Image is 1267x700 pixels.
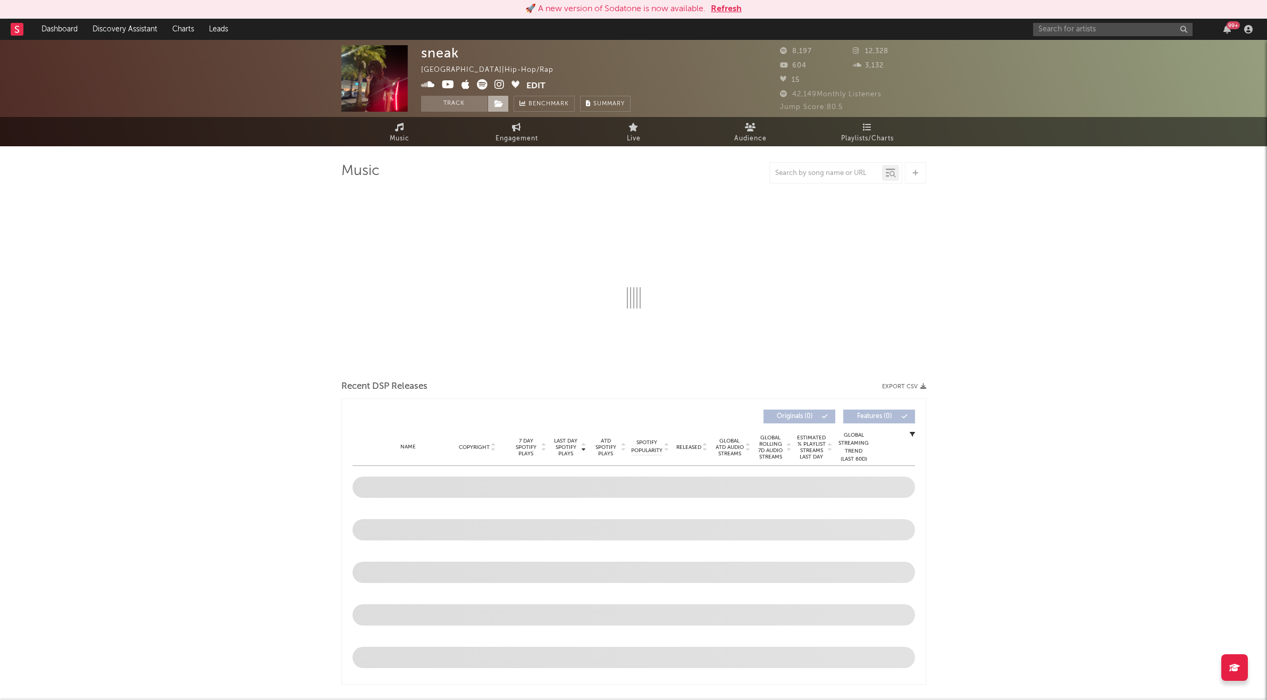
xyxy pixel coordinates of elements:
[374,443,443,451] div: Name
[421,64,566,77] div: [GEOGRAPHIC_DATA] | Hip-Hop/Rap
[421,96,488,112] button: Track
[526,79,546,93] button: Edit
[780,48,812,55] span: 8,197
[676,444,701,451] span: Released
[458,117,575,146] a: Engagement
[770,169,882,178] input: Search by song name or URL
[496,132,538,145] span: Engagement
[459,444,490,451] span: Copyright
[756,435,785,460] span: Global Rolling 7D Audio Streams
[631,439,662,455] span: Spotify Popularity
[770,413,819,420] span: Originals ( 0 )
[341,117,458,146] a: Music
[1223,25,1231,34] button: 99+
[390,132,409,145] span: Music
[34,19,85,40] a: Dashboard
[202,19,236,40] a: Leads
[763,410,835,423] button: Originals(0)
[780,104,843,111] span: Jump Score: 80.5
[809,117,926,146] a: Playlists/Charts
[843,410,915,423] button: Features(0)
[882,384,926,390] button: Export CSV
[692,117,809,146] a: Audience
[1033,23,1193,36] input: Search for artists
[85,19,165,40] a: Discovery Assistant
[627,132,641,145] span: Live
[528,98,569,111] span: Benchmark
[165,19,202,40] a: Charts
[838,431,870,463] div: Global Streaming Trend (Last 60D)
[715,438,744,457] span: Global ATD Audio Streams
[780,91,882,98] span: 42,149 Monthly Listeners
[580,96,631,112] button: Summary
[552,438,580,457] span: Last Day Spotify Plays
[841,132,894,145] span: Playlists/Charts
[780,77,800,84] span: 15
[853,48,888,55] span: 12,328
[341,380,427,393] span: Recent DSP Releases
[512,438,540,457] span: 7 Day Spotify Plays
[514,96,575,112] a: Benchmark
[525,3,706,15] div: 🚀 A new version of Sodatone is now available.
[421,45,459,61] div: sneak
[593,101,625,107] span: Summary
[853,62,884,69] span: 3,132
[711,3,742,15] button: Refresh
[734,132,767,145] span: Audience
[780,62,807,69] span: 604
[797,435,826,460] span: Estimated % Playlist Streams Last Day
[575,117,692,146] a: Live
[1227,21,1240,29] div: 99 +
[592,438,620,457] span: ATD Spotify Plays
[850,413,899,420] span: Features ( 0 )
